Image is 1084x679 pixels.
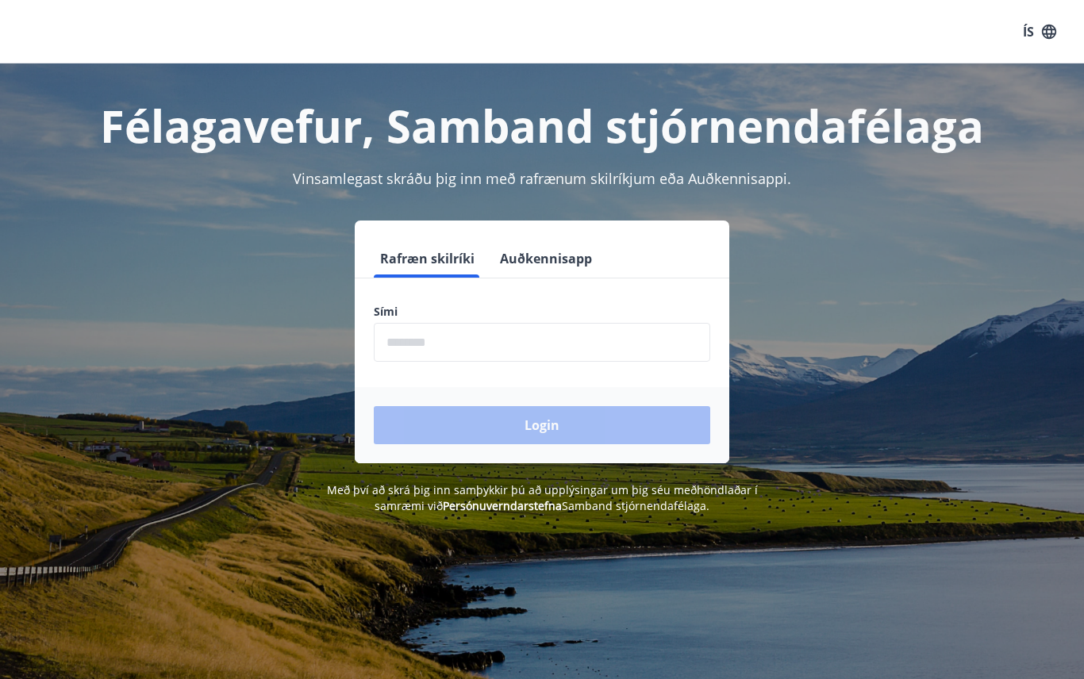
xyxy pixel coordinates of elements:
button: ÍS [1014,17,1065,46]
button: Rafræn skilríki [374,240,481,278]
span: Með því að skrá þig inn samþykkir þú að upplýsingar um þig séu meðhöndlaðar í samræmi við Samband... [327,482,758,513]
a: Persónuverndarstefna [443,498,562,513]
button: Auðkennisapp [494,240,598,278]
span: Vinsamlegast skráðu þig inn með rafrænum skilríkjum eða Auðkennisappi. [293,169,791,188]
label: Sími [374,304,710,320]
h1: Félagavefur, Samband stjórnendafélaga [19,95,1065,155]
